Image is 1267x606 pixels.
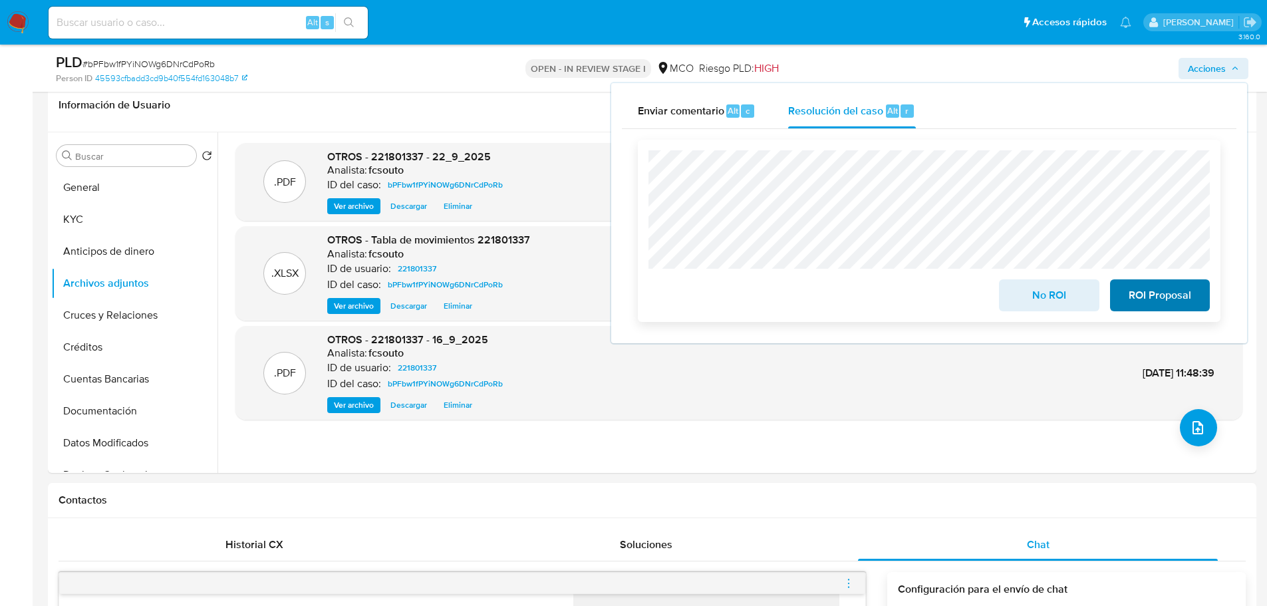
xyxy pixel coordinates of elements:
button: Ver archivo [327,397,380,413]
button: Cuentas Bancarias [51,363,217,395]
b: Person ID [56,73,92,84]
button: Documentación [51,395,217,427]
p: ID de usuario: [327,262,391,275]
button: Eliminar [437,198,479,214]
span: Riesgo PLD: [699,61,779,76]
a: bPFbw1fPYiNOWg6DNrCdPoRb [382,376,508,392]
a: Notificaciones [1120,17,1131,28]
p: Analista: [327,247,367,261]
a: Salir [1243,15,1257,29]
span: Descargar [390,398,427,412]
span: [DATE] 11:48:39 [1143,365,1214,380]
button: General [51,172,217,204]
button: KYC [51,204,217,235]
a: 45593cfbadd3cd9b40f554fd163048b7 [95,73,247,84]
button: Acciones [1179,58,1248,79]
button: Descargar [384,397,434,413]
span: Eliminar [444,200,472,213]
span: No ROI [1016,281,1081,310]
button: Datos Modificados [51,427,217,459]
span: Alt [307,16,318,29]
span: Descargar [390,200,427,213]
h1: Información de Usuario [59,98,170,112]
button: Eliminar [437,298,479,314]
span: Soluciones [620,537,672,552]
button: menu-action [843,567,855,599]
span: 3.160.0 [1238,31,1260,42]
a: bPFbw1fPYiNOWg6DNrCdPoRb [382,177,508,193]
span: OTROS - 221801337 - 22_9_2025 [327,149,491,164]
p: Analista: [327,347,367,360]
span: c [746,104,750,117]
input: Buscar [75,150,191,162]
button: search-icon [335,13,362,32]
span: OTROS - 221801337 - 16_9_2025 [327,332,488,347]
h6: fcsouto [368,347,404,360]
span: Descargar [390,299,427,313]
span: Ver archivo [334,299,374,313]
span: Eliminar [444,398,472,412]
h6: fcsouto [368,164,404,177]
div: MCO [656,61,694,76]
button: upload-file [1180,409,1217,446]
a: bPFbw1fPYiNOWg6DNrCdPoRb [382,277,508,293]
p: .XLSX [271,266,299,281]
span: ROI Proposal [1127,281,1193,310]
span: bPFbw1fPYiNOWg6DNrCdPoRb [388,277,503,293]
h6: fcsouto [368,247,404,261]
span: Alt [887,104,898,117]
span: 221801337 [398,261,436,277]
p: ID de usuario: [327,361,391,375]
button: Créditos [51,331,217,363]
a: 221801337 [392,360,442,376]
button: Ver archivo [327,198,380,214]
span: 221801337 [398,360,436,376]
span: r [905,104,909,117]
span: bPFbw1fPYiNOWg6DNrCdPoRb [388,376,503,392]
h1: Contactos [59,494,1246,507]
span: Ver archivo [334,200,374,213]
span: Historial CX [225,537,283,552]
button: Cruces y Relaciones [51,299,217,331]
p: Analista: [327,164,367,177]
span: HIGH [754,61,779,76]
button: Anticipos de dinero [51,235,217,267]
p: ID del caso: [327,377,381,390]
span: Alt [728,104,738,117]
span: Resolución del caso [788,102,883,118]
h3: Configuración para el envío de chat [898,583,1235,596]
span: OTROS - Tabla de movimientos 221801337 [327,232,530,247]
button: No ROI [999,279,1099,311]
button: Archivos adjuntos [51,267,217,299]
span: Eliminar [444,299,472,313]
span: Accesos rápidos [1032,15,1107,29]
button: Ver archivo [327,298,380,314]
a: 221801337 [392,261,442,277]
p: .PDF [274,366,296,380]
button: Volver al orden por defecto [202,150,212,165]
p: felipe.cayon@mercadolibre.com [1163,16,1238,29]
button: Descargar [384,298,434,314]
button: Devices Geolocation [51,459,217,491]
button: Buscar [62,150,72,161]
p: ID del caso: [327,278,381,291]
button: ROI Proposal [1110,279,1210,311]
p: OPEN - IN REVIEW STAGE I [525,59,651,78]
span: Ver archivo [334,398,374,412]
input: Buscar usuario o caso... [49,14,368,31]
b: PLD [56,51,82,73]
span: Chat [1027,537,1050,552]
button: Eliminar [437,397,479,413]
span: Enviar comentario [638,102,724,118]
p: ID del caso: [327,178,381,192]
button: Descargar [384,198,434,214]
span: Acciones [1188,58,1226,79]
span: bPFbw1fPYiNOWg6DNrCdPoRb [388,177,503,193]
span: # bPFbw1fPYiNOWg6DNrCdPoRb [82,57,215,71]
span: s [325,16,329,29]
p: .PDF [274,175,296,190]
